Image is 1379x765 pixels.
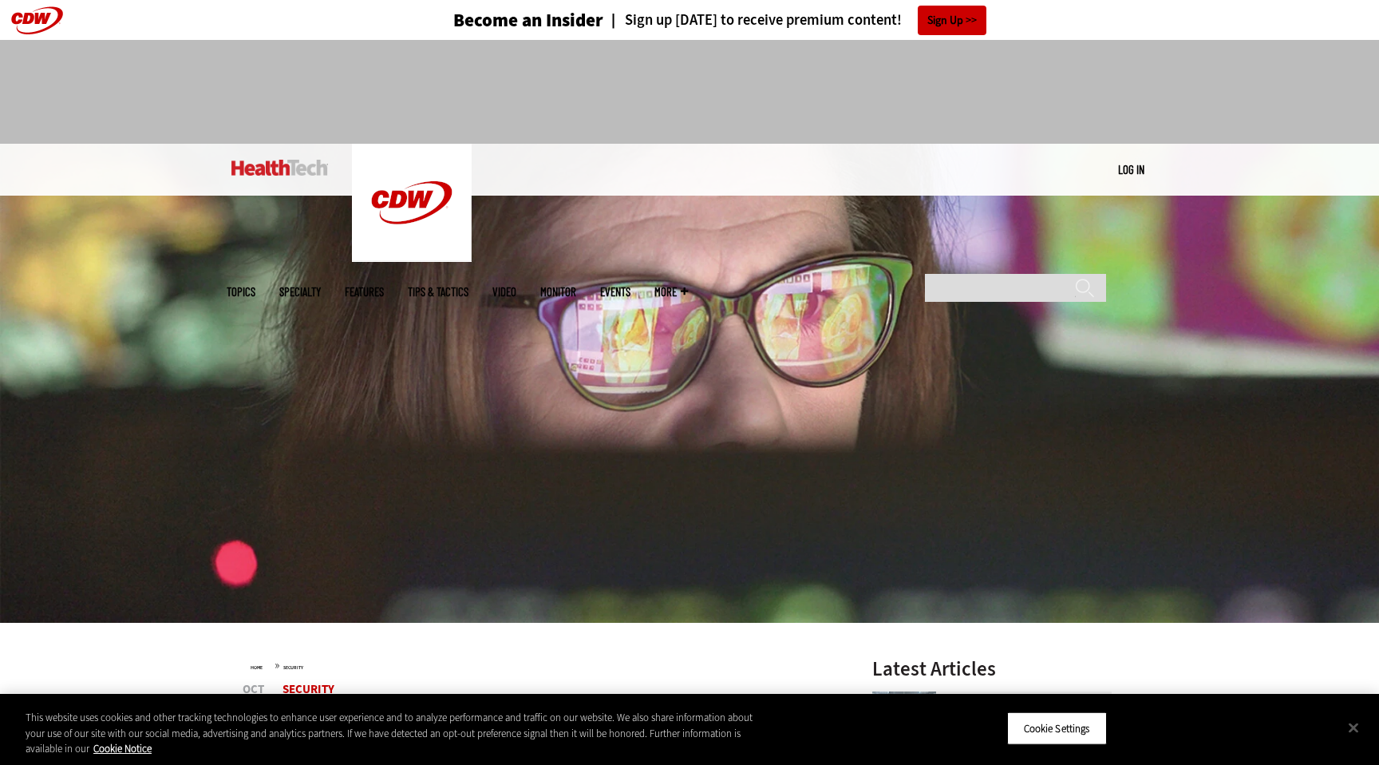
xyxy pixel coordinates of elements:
a: Security [283,681,334,697]
span: More [654,286,688,298]
h3: Become an Insider [453,11,603,30]
span: Oct [243,684,264,696]
span: Specialty [279,286,321,298]
a: Sign Up [918,6,986,35]
a: Healthcare networking [872,692,944,704]
a: More information about your privacy [93,742,152,755]
div: » [251,659,830,672]
a: Become an Insider [393,11,603,30]
a: Log in [1118,162,1144,176]
div: This website uses cookies and other tracking technologies to enhance user experience and to analy... [26,710,758,757]
a: Video [492,286,516,298]
img: Home [352,144,472,262]
a: Events [600,286,630,298]
div: User menu [1118,161,1144,178]
img: Healthcare networking [872,692,936,755]
a: Sign up [DATE] to receive premium content! [603,13,902,28]
iframe: advertisement [399,56,980,128]
a: MonITor [540,286,576,298]
a: CDW [352,249,472,266]
a: Tips & Tactics [408,286,468,298]
h3: Latest Articles [872,659,1112,679]
a: Security [283,664,303,671]
span: Topics [227,286,255,298]
a: Home [251,664,263,671]
a: Features [345,286,384,298]
button: Close [1336,710,1371,745]
img: Home [231,160,328,176]
button: Cookie Settings [1007,711,1107,745]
